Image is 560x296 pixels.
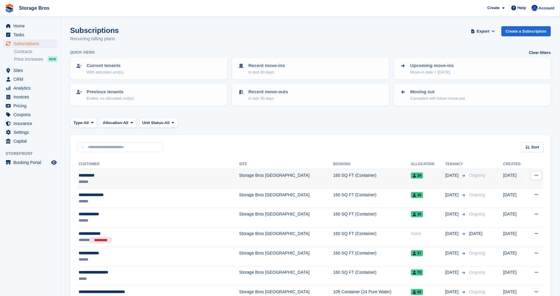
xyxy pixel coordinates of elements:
[411,173,423,179] span: 39
[410,69,454,75] p: Move-in date > [DATE]
[503,188,526,208] td: [DATE]
[5,4,14,13] img: stora-icon-8386f47178a22dfd0bd8f6a31ec36ba5ce8667c1dd55bd0f319d3a0aa187defe.svg
[14,56,43,62] span: Price increases
[411,250,423,256] span: 37
[239,159,333,169] th: Site
[13,128,50,137] span: Settings
[333,159,411,169] th: Booking
[445,192,460,198] span: [DATE]
[87,88,134,95] p: Previous tenants
[239,169,333,189] td: Storage Bros [GEOGRAPHIC_DATA]
[87,62,123,69] p: Current tenants
[3,93,58,101] a: menu
[469,270,485,275] span: Ongoing
[123,120,128,126] span: All
[13,22,50,30] span: Home
[469,173,485,178] span: Ongoing
[503,208,526,227] td: [DATE]
[239,188,333,208] td: Storage Bros [GEOGRAPHIC_DATA]
[142,120,165,126] span: Unit Status:
[445,159,467,169] th: Tenancy
[3,158,58,167] a: menu
[3,30,58,39] a: menu
[84,120,89,126] span: All
[233,85,388,105] a: Recent move-outs In last 30 days
[13,93,50,101] span: Invoices
[13,84,50,92] span: Analytics
[469,251,485,255] span: Ongoing
[501,26,551,36] a: Create a Subscription
[470,26,497,36] button: Export
[13,110,50,119] span: Coupons
[333,247,411,266] td: 160 SQ FT (Container)
[410,95,465,102] p: Cancelled with future move-out
[165,120,170,126] span: All
[13,119,50,128] span: Insurance
[411,289,423,295] span: 80
[13,102,50,110] span: Pricing
[48,56,58,62] div: NEW
[3,39,58,48] a: menu
[394,59,550,79] a: Upcoming move-ins Move-in date > [DATE]
[445,172,460,179] span: [DATE]
[411,159,445,169] th: Allocation
[333,169,411,189] td: 160 SQ FT (Container)
[248,95,288,102] p: In last 30 days
[3,137,58,145] a: menu
[445,211,460,217] span: [DATE]
[248,88,288,95] p: Recent move-outs
[410,88,465,95] p: Moving out
[3,119,58,128] a: menu
[70,35,119,42] p: Recurring billing plans
[487,5,500,11] span: Create
[532,5,538,11] img: Jamie O’Mara
[239,266,333,286] td: Storage Bros [GEOGRAPHIC_DATA]
[13,66,50,75] span: Sites
[70,50,95,55] h6: Quick views
[16,3,52,13] a: Storage Bros
[87,95,134,102] p: Ended, no allocated unit(s)
[503,227,526,247] td: [DATE]
[333,227,411,247] td: 160 SQ FT (Container)
[103,120,123,126] span: Allocation:
[411,269,423,276] span: 70
[248,62,285,69] p: Recent move-ins
[445,269,460,276] span: [DATE]
[3,66,58,75] a: menu
[411,230,445,237] div: None
[3,22,58,30] a: menu
[248,69,285,75] p: In last 30 days
[518,5,526,11] span: Help
[71,85,226,105] a: Previous tenants Ended, no allocated unit(s)
[445,250,460,256] span: [DATE]
[87,69,123,75] p: With allocated unit(s)
[13,158,50,167] span: Booking Portal
[3,128,58,137] a: menu
[239,247,333,266] td: Storage Bros [GEOGRAPHIC_DATA]
[477,28,489,34] span: Export
[445,230,460,237] span: [DATE]
[3,110,58,119] a: menu
[3,75,58,84] a: menu
[531,144,539,150] span: Sort
[73,120,84,126] span: Type:
[14,56,58,62] a: Price increases NEW
[139,118,178,128] button: Unit Status: All
[239,208,333,227] td: Storage Bros [GEOGRAPHIC_DATA]
[469,289,485,294] span: Ongoing
[411,211,423,217] span: 35
[13,30,50,39] span: Tasks
[13,39,50,48] span: Subscriptions
[70,118,97,128] button: Type: All
[469,212,485,216] span: Ongoing
[445,289,460,295] span: [DATE]
[70,26,119,34] h1: Subscriptions
[333,266,411,286] td: 160 SQ FT (Container)
[539,5,555,11] span: Account
[14,49,58,55] a: Contracts
[5,151,61,157] span: Storefront
[503,266,526,286] td: [DATE]
[13,137,50,145] span: Capital
[99,118,137,128] button: Allocation: All
[3,102,58,110] a: menu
